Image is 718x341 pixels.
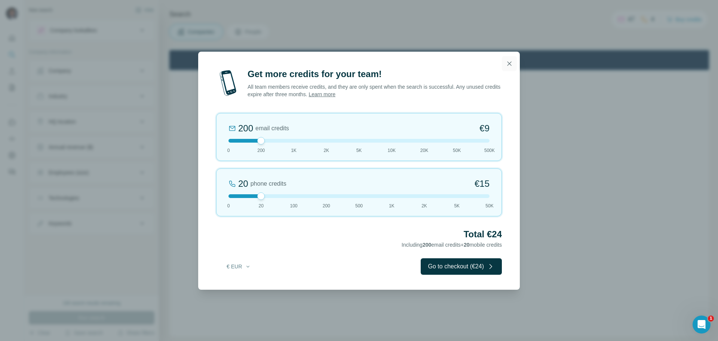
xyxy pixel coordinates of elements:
[291,147,297,154] span: 1K
[389,203,395,209] span: 1K
[238,122,253,134] div: 200
[454,203,460,209] span: 5K
[309,91,335,97] a: Learn more
[421,203,427,209] span: 2K
[464,242,470,248] span: 20
[485,203,493,209] span: 50K
[255,124,289,133] span: email credits
[388,147,396,154] span: 10K
[216,68,240,98] img: mobile-phone
[227,147,230,154] span: 0
[251,179,286,188] span: phone credits
[290,203,297,209] span: 100
[323,147,329,154] span: 2K
[453,147,461,154] span: 50K
[257,147,265,154] span: 200
[248,83,502,98] p: All team members receive credits, and they are only spent when the search is successful. Any unus...
[479,122,490,134] span: €9
[402,242,502,248] span: Including email credits + mobile credits
[238,178,248,190] div: 20
[216,1,322,18] div: Upgrade plan for full access to Surfe
[708,316,714,322] span: 1
[420,147,428,154] span: 20K
[484,147,495,154] span: 500K
[221,260,256,273] button: € EUR
[423,242,431,248] span: 200
[693,316,711,334] iframe: Intercom live chat
[355,203,363,209] span: 500
[216,228,502,240] h2: Total €24
[421,258,502,275] button: Go to checkout (€24)
[227,203,230,209] span: 0
[356,147,362,154] span: 5K
[259,203,264,209] span: 20
[323,203,330,209] span: 200
[475,178,490,190] span: €15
